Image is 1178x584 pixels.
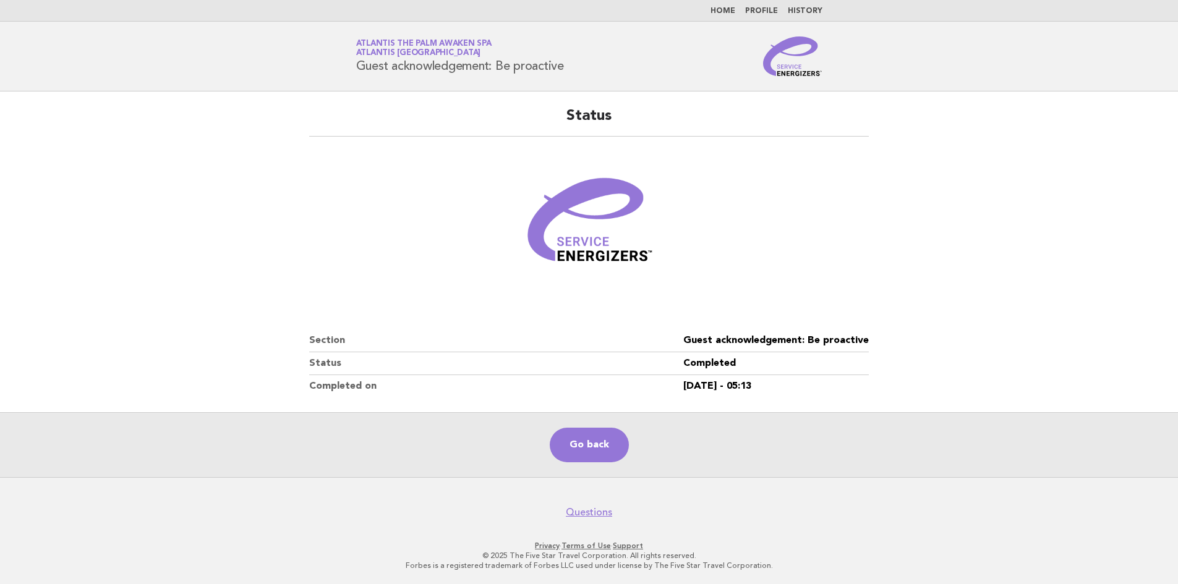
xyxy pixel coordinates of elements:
a: Terms of Use [561,541,611,550]
a: Privacy [535,541,560,550]
dt: Completed on [309,375,683,397]
a: History [788,7,822,15]
a: Go back [550,428,629,462]
a: Support [613,541,643,550]
h2: Status [309,106,869,137]
img: Service Energizers [763,36,822,76]
h1: Guest acknowledgement: Be proactive [356,40,564,72]
a: Atlantis The Palm Awaken SpaAtlantis [GEOGRAPHIC_DATA] [356,40,492,57]
p: © 2025 The Five Star Travel Corporation. All rights reserved. [211,551,968,561]
a: Profile [745,7,778,15]
img: Verified [515,151,664,300]
a: Questions [566,506,612,518]
dd: [DATE] - 05:13 [683,375,869,397]
dd: Guest acknowledgement: Be proactive [683,329,869,352]
dd: Completed [683,352,869,375]
dt: Section [309,329,683,352]
p: · · [211,541,968,551]
a: Home [711,7,735,15]
span: Atlantis [GEOGRAPHIC_DATA] [356,49,481,57]
p: Forbes is a registered trademark of Forbes LLC used under license by The Five Star Travel Corpora... [211,561,968,570]
dt: Status [309,352,683,375]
